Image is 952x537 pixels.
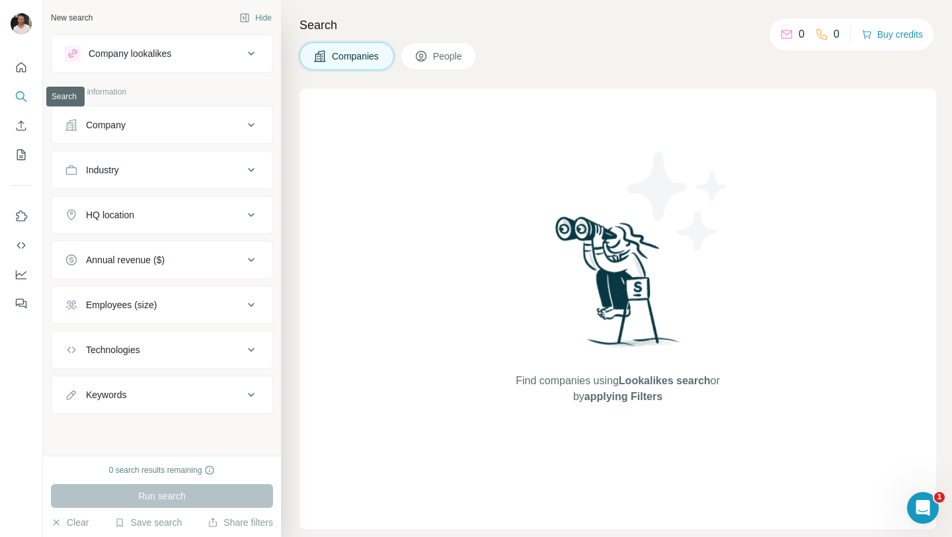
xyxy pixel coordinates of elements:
[86,253,165,267] div: Annual revenue ($)
[11,143,32,167] button: My lists
[11,56,32,79] button: Quick start
[549,213,687,360] img: Surfe Illustration - Woman searching with binoculars
[799,26,805,42] p: 0
[89,47,171,60] div: Company lookalikes
[618,142,737,261] img: Surfe Illustration - Stars
[86,163,119,177] div: Industry
[11,85,32,108] button: Search
[52,109,272,141] button: Company
[861,25,923,44] button: Buy credits
[208,516,273,529] button: Share filters
[114,516,182,529] button: Save search
[52,38,272,69] button: Company lookalikes
[86,298,157,311] div: Employees (size)
[834,26,840,42] p: 0
[51,86,273,98] p: Company information
[11,204,32,228] button: Use Surfe on LinkedIn
[86,208,134,222] div: HQ location
[11,263,32,286] button: Dashboard
[11,13,32,34] img: Avatar
[52,154,272,186] button: Industry
[907,492,939,524] iframe: Intercom live chat
[584,391,662,402] span: applying Filters
[11,292,32,315] button: Feedback
[52,334,272,366] button: Technologies
[332,50,380,63] span: Companies
[52,289,272,321] button: Employees (size)
[433,50,463,63] span: People
[299,16,936,34] h4: Search
[619,375,711,386] span: Lookalikes search
[52,244,272,276] button: Annual revenue ($)
[51,516,89,529] button: Clear
[52,199,272,231] button: HQ location
[86,388,126,401] div: Keywords
[86,118,126,132] div: Company
[51,12,93,24] div: New search
[86,343,140,356] div: Technologies
[11,114,32,138] button: Enrich CSV
[11,233,32,257] button: Use Surfe API
[934,492,945,503] span: 1
[109,464,216,476] div: 0 search results remaining
[230,8,281,28] button: Hide
[52,379,272,411] button: Keywords
[512,373,723,405] span: Find companies using or by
